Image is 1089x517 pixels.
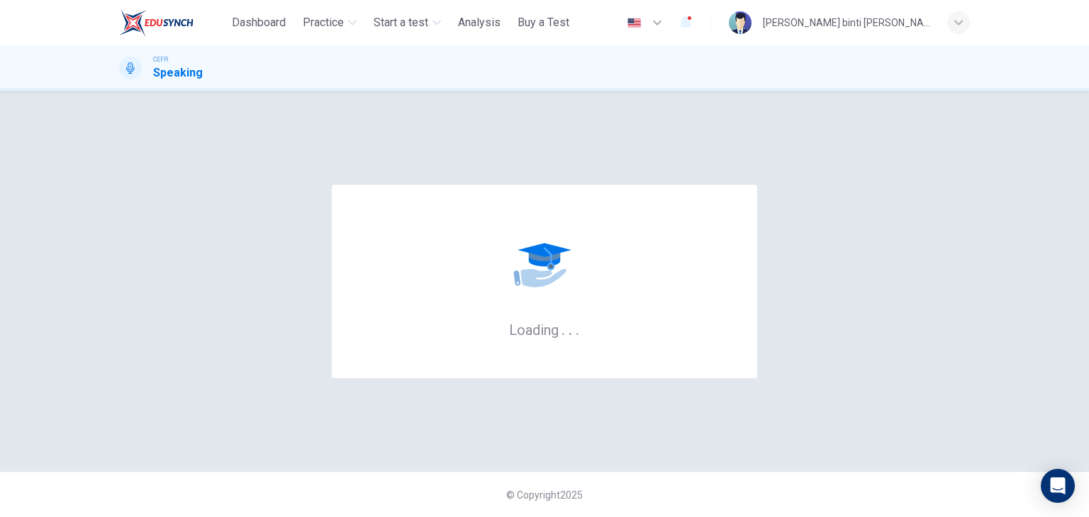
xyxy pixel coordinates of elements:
[729,11,752,34] img: Profile picture
[518,14,569,31] span: Buy a Test
[561,317,566,340] h6: .
[625,18,643,28] img: en
[226,10,291,35] button: Dashboard
[575,317,580,340] h6: .
[512,10,575,35] button: Buy a Test
[368,10,447,35] button: Start a test
[1041,469,1075,503] div: Open Intercom Messenger
[119,8,226,37] a: ELTC logo
[452,10,506,35] button: Analysis
[153,55,168,64] span: CEFR
[153,64,203,81] h1: Speaking
[303,14,344,31] span: Practice
[506,489,583,501] span: © Copyright 2025
[763,14,930,31] div: [PERSON_NAME] binti [PERSON_NAME]
[509,320,580,339] h6: Loading
[458,14,501,31] span: Analysis
[374,14,428,31] span: Start a test
[232,14,286,31] span: Dashboard
[297,10,362,35] button: Practice
[119,8,194,37] img: ELTC logo
[568,317,573,340] h6: .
